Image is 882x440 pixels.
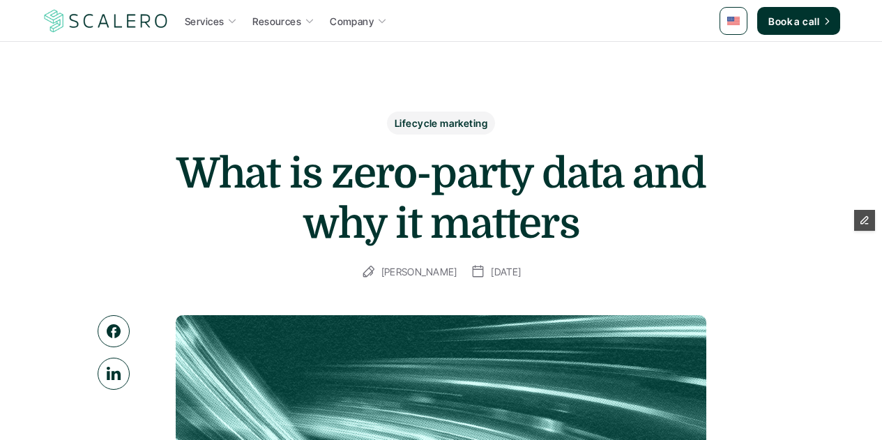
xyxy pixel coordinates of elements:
[162,149,720,249] h1: What is zero-party data and why it matters
[395,116,487,130] p: Lifecycle marketing
[252,14,301,29] p: Resources
[768,14,819,29] p: Book a call
[854,210,875,231] button: Edit Framer Content
[757,7,840,35] a: Book a call
[491,263,521,280] p: [DATE]
[330,14,374,29] p: Company
[42,8,170,34] img: Scalero company logo
[42,8,170,33] a: Scalero company logo
[185,14,224,29] p: Services
[381,263,457,280] p: [PERSON_NAME]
